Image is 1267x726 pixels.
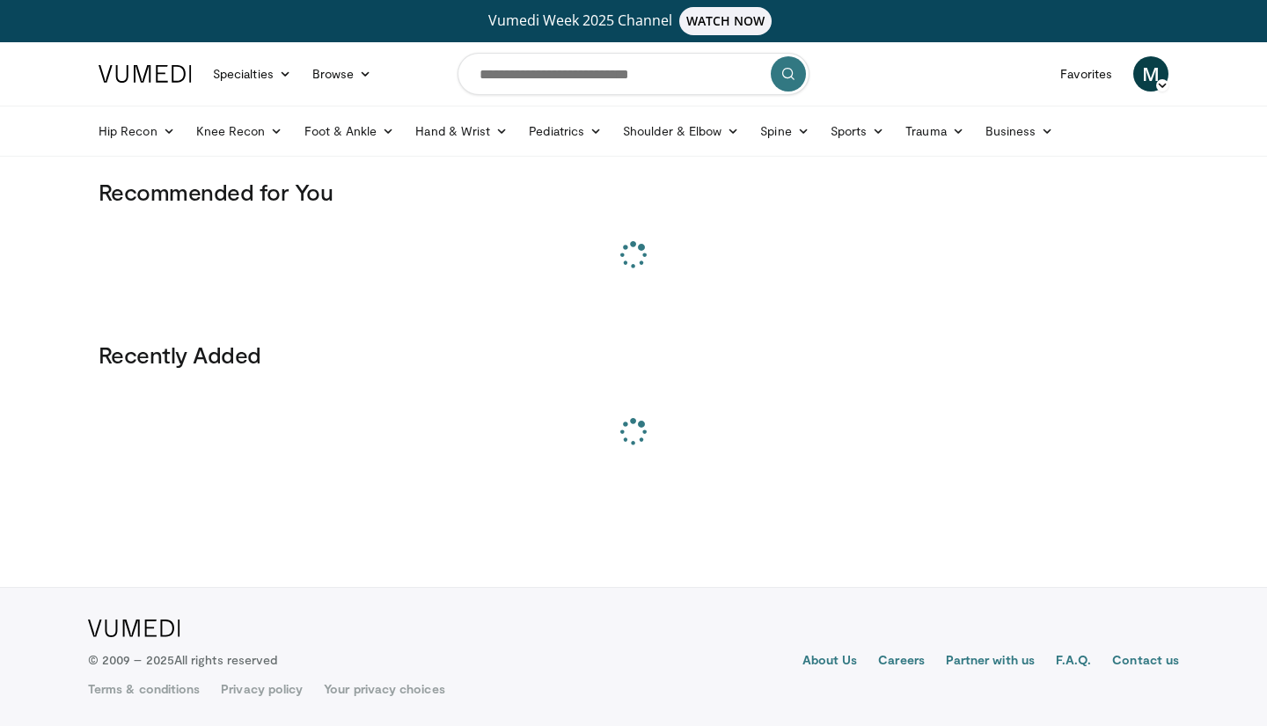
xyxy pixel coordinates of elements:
img: VuMedi Logo [88,620,180,637]
a: About Us [802,651,858,672]
a: Privacy policy [221,680,303,698]
a: M [1133,56,1168,92]
h3: Recently Added [99,341,1168,369]
a: Terms & conditions [88,680,200,698]
span: WATCH NOW [679,7,773,35]
a: Vumedi Week 2025 ChannelWATCH NOW [101,7,1166,35]
a: F.A.Q. [1056,651,1091,672]
a: Hip Recon [88,114,186,149]
a: Browse [302,56,383,92]
p: © 2009 – 2025 [88,651,277,669]
img: VuMedi Logo [99,65,192,83]
a: Partner with us [946,651,1035,672]
a: Hand & Wrist [405,114,518,149]
a: Careers [878,651,925,672]
a: Pediatrics [518,114,612,149]
a: Favorites [1050,56,1123,92]
a: Your privacy choices [324,680,444,698]
a: Spine [750,114,819,149]
a: Shoulder & Elbow [612,114,750,149]
input: Search topics, interventions [458,53,809,95]
h3: Recommended for You [99,178,1168,206]
a: Business [975,114,1065,149]
a: Sports [820,114,896,149]
a: Knee Recon [186,114,294,149]
a: Foot & Ankle [294,114,406,149]
a: Trauma [895,114,975,149]
a: Specialties [202,56,302,92]
a: Contact us [1112,651,1179,672]
span: All rights reserved [174,652,277,667]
